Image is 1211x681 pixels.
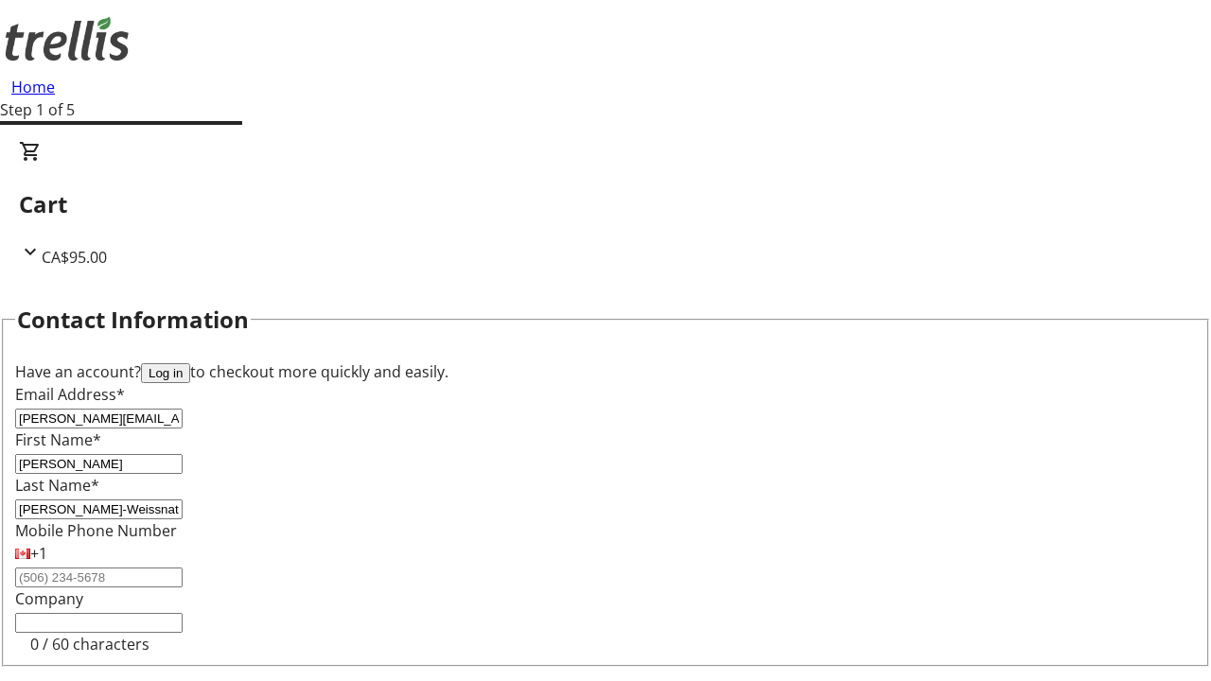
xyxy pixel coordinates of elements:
[17,303,249,337] h2: Contact Information
[19,187,1192,221] h2: Cart
[15,567,183,587] input: (506) 234-5678
[15,475,99,496] label: Last Name*
[19,140,1192,269] div: CartCA$95.00
[141,363,190,383] button: Log in
[15,360,1196,383] div: Have an account? to checkout more quickly and easily.
[15,429,101,450] label: First Name*
[15,384,125,405] label: Email Address*
[42,247,107,268] span: CA$95.00
[15,520,177,541] label: Mobile Phone Number
[30,634,149,655] tr-character-limit: 0 / 60 characters
[15,588,83,609] label: Company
